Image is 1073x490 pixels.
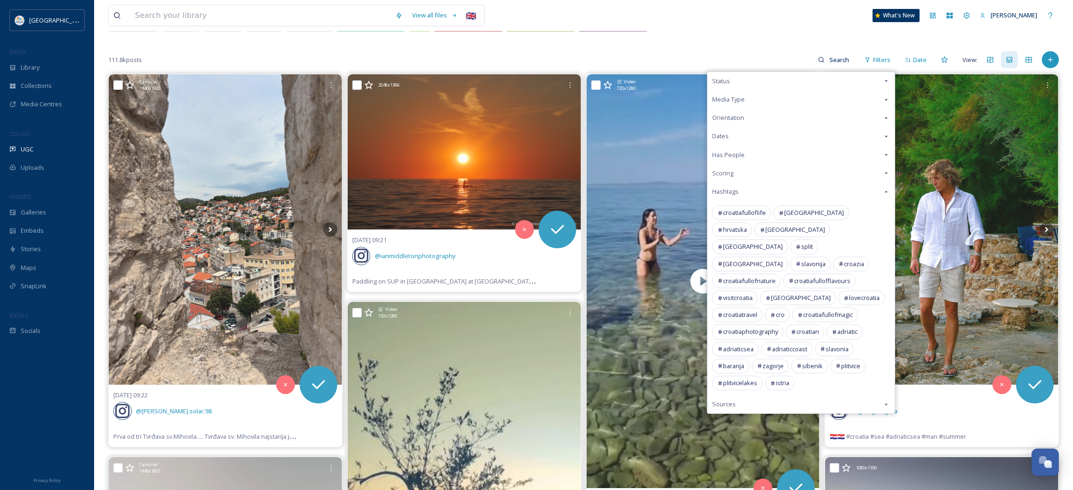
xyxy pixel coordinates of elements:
[991,11,1037,19] span: [PERSON_NAME]
[712,400,736,409] span: Sources
[776,310,785,319] span: cro
[803,310,853,319] span: croatiafullofmagic
[802,362,823,371] span: sibenik
[130,5,390,26] input: Search your library
[21,100,62,109] span: Media Centres
[378,313,397,319] span: 720 x 1280
[9,130,30,137] span: COLLECT
[873,9,920,22] a: What's New
[624,79,636,85] span: Video
[21,226,44,235] span: Embeds
[21,326,40,335] span: Socials
[21,163,44,172] span: Uploads
[844,260,864,269] span: croazia
[712,77,730,86] span: Status
[723,327,778,336] span: croatiaphotography
[712,113,744,122] span: Orientation
[712,169,733,178] span: Scoring
[723,362,744,371] span: baranja
[9,48,26,55] span: MEDIA
[378,82,399,88] span: 2048 x 1366
[375,252,456,260] span: @ ianmiddletonphotography
[771,293,831,302] span: [GEOGRAPHIC_DATA]
[873,55,890,64] span: Filters
[139,468,160,474] span: 1440 x 1801
[587,74,820,488] img: thumbnail
[617,85,636,92] span: 720 x 1280
[825,50,855,69] input: Search
[21,208,46,217] span: Galleries
[9,312,28,319] span: SOCIALS
[825,74,1058,385] img: 🇭🇷🇭🇷 #croatia #sea #adriaticsea #man #summer
[21,145,33,154] span: UGC
[841,362,860,371] span: plitvice
[837,327,858,336] span: adriatic
[723,242,783,251] span: [GEOGRAPHIC_DATA]
[856,465,877,471] span: 1080 x 1350
[712,150,745,159] span: Has People
[385,306,397,313] span: Video
[352,236,387,244] span: [DATE] 09:21
[830,432,966,441] span: 🇭🇷🇭🇷 #croatia #sea #adriaticsea #man #summer
[33,474,61,485] a: Privacy Policy
[139,461,158,468] span: Carousel
[962,55,978,64] span: View:
[801,260,826,269] span: slavonija
[723,260,783,269] span: [GEOGRAPHIC_DATA]
[462,7,479,24] div: 🇬🇧
[723,310,757,319] span: croatiatravel
[139,79,158,85] span: Carousel
[723,345,754,354] span: adriaticsea
[33,477,61,483] span: Privacy Policy
[21,245,41,253] span: Stories
[15,16,24,25] img: HTZ_logo_EN.svg
[113,432,904,441] span: Prva od tri Tvrđava sv.Mihovila…. Tvrđava sv. Mihovila najstarija je i najznačajnija šibenska tvr...
[587,74,820,488] video: ❤️🏐🇭🇷💙 . 📽 Nena Bradarić . . . . . . #volejbal #volleyball #dog #adriatic #croatia #slnko #leto #...
[796,327,819,336] span: croatian
[29,16,89,24] span: [GEOGRAPHIC_DATA]
[1032,449,1059,476] button: Open Chat
[723,277,776,285] span: croatiafullofnature
[913,55,927,64] span: Date
[108,55,142,64] span: 111.8k posts
[794,277,850,285] span: croatiafullofflavours
[723,293,753,302] span: visitcroatia
[723,208,766,217] span: croatiafulloflife
[723,379,757,387] span: plitvicelakes
[21,282,47,291] span: SnapLink
[763,362,784,371] span: zagorje
[772,345,807,354] span: adriaticcoast
[801,242,813,251] span: split
[826,345,849,354] span: slavonia
[784,208,844,217] span: [GEOGRAPHIC_DATA]
[21,81,52,90] span: Collections
[723,225,747,234] span: hrvatska
[9,193,31,200] span: WIDGETS
[21,63,40,72] span: Library
[139,85,160,92] span: 1440 x 1920
[849,293,880,302] span: lovecroatia
[348,74,581,230] img: Paddling on SUP in moon bay at Strunjan on the Adriatic Coast at sunset in Slovenia. canonuk EOS ...
[407,6,462,24] a: View all files
[712,187,739,196] span: Hashtags
[109,74,342,385] img: Prva od tri Tvrđava sv.Mihovila…. Tvrđava sv. Mihovila najstarija je i najznačajnija šibenska tvr...
[712,132,729,141] span: Dates
[712,95,745,104] span: Media Type
[975,6,1042,24] a: [PERSON_NAME]
[21,263,36,272] span: Maps
[136,407,212,415] span: @ [PERSON_NAME].solar.98
[776,379,789,387] span: istria
[765,225,825,234] span: [GEOGRAPHIC_DATA]
[113,391,148,399] span: [DATE] 09:22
